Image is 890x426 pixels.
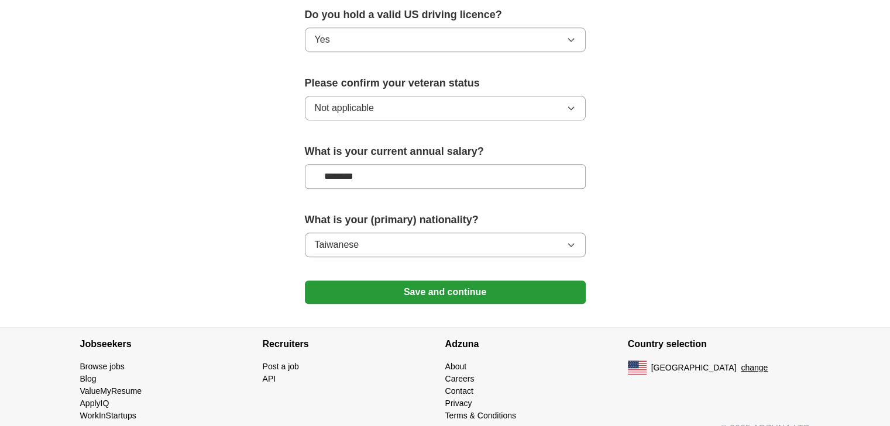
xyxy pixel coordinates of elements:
[305,233,586,257] button: Taiwanese
[315,101,374,115] span: Not applicable
[80,362,125,371] a: Browse jobs
[445,399,472,408] a: Privacy
[305,280,586,304] button: Save and continue
[80,411,136,420] a: WorkInStartups
[741,362,768,374] button: change
[651,362,737,374] span: [GEOGRAPHIC_DATA]
[305,27,586,52] button: Yes
[80,399,109,408] a: ApplyIQ
[305,144,586,160] label: What is your current annual salary?
[628,361,647,375] img: US flag
[263,362,299,371] a: Post a job
[263,374,276,383] a: API
[305,75,586,91] label: Please confirm your veteran status
[628,328,810,361] h4: Country selection
[80,386,142,396] a: ValueMyResume
[445,386,473,396] a: Contact
[445,362,467,371] a: About
[80,374,97,383] a: Blog
[445,411,516,420] a: Terms & Conditions
[315,238,359,252] span: Taiwanese
[305,7,586,23] label: Do you hold a valid US driving licence?
[305,212,586,228] label: What is your (primary) nationality?
[445,374,475,383] a: Careers
[305,96,586,120] button: Not applicable
[315,33,330,47] span: Yes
